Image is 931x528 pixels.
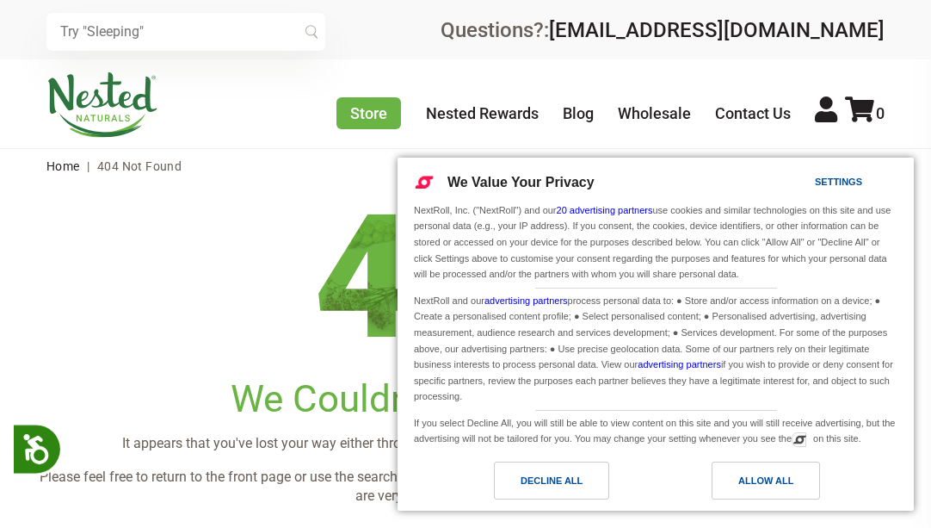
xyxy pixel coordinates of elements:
[557,205,653,215] a: 20 advertising partners
[815,172,862,191] div: Settings
[97,159,182,173] span: 404 Not Found
[549,18,885,42] a: [EMAIL_ADDRESS][DOMAIN_NAME]
[410,289,901,407] div: NextRoll and our process personal data to: ● Store and/or access information on a device; ● Creat...
[618,104,691,122] a: Wholesale
[876,104,885,122] span: 0
[426,104,539,122] a: Nested Rewards
[563,104,594,122] a: Blog
[34,377,897,421] h1: We Couldn't Find Your Page!
[34,468,897,506] p: Please feel free to return to the front page or use the search box in the upper area of the page ...
[318,197,614,359] img: 404.png
[46,159,80,173] a: Home
[738,471,793,490] div: Allow All
[484,295,568,306] a: advertising partners
[715,104,791,122] a: Contact Us
[656,462,903,508] a: Allow All
[441,20,885,40] div: Questions?:
[46,72,158,138] img: Nested Naturals
[336,97,401,129] a: Store
[46,13,325,51] input: Try "Sleeping"
[408,462,656,508] a: Decline All
[83,159,94,173] span: |
[845,104,885,122] a: 0
[410,411,901,449] div: If you select Decline All, you will still be able to view content on this site and you will still...
[447,175,595,189] span: We Value Your Privacy
[638,359,721,370] a: advertising partners
[785,168,826,200] a: Settings
[521,471,583,490] div: Decline All
[46,149,885,183] nav: breadcrumbs
[410,201,901,284] div: NextRoll, Inc. ("NextRoll") and our use cookies and similar technologies on this site and use per...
